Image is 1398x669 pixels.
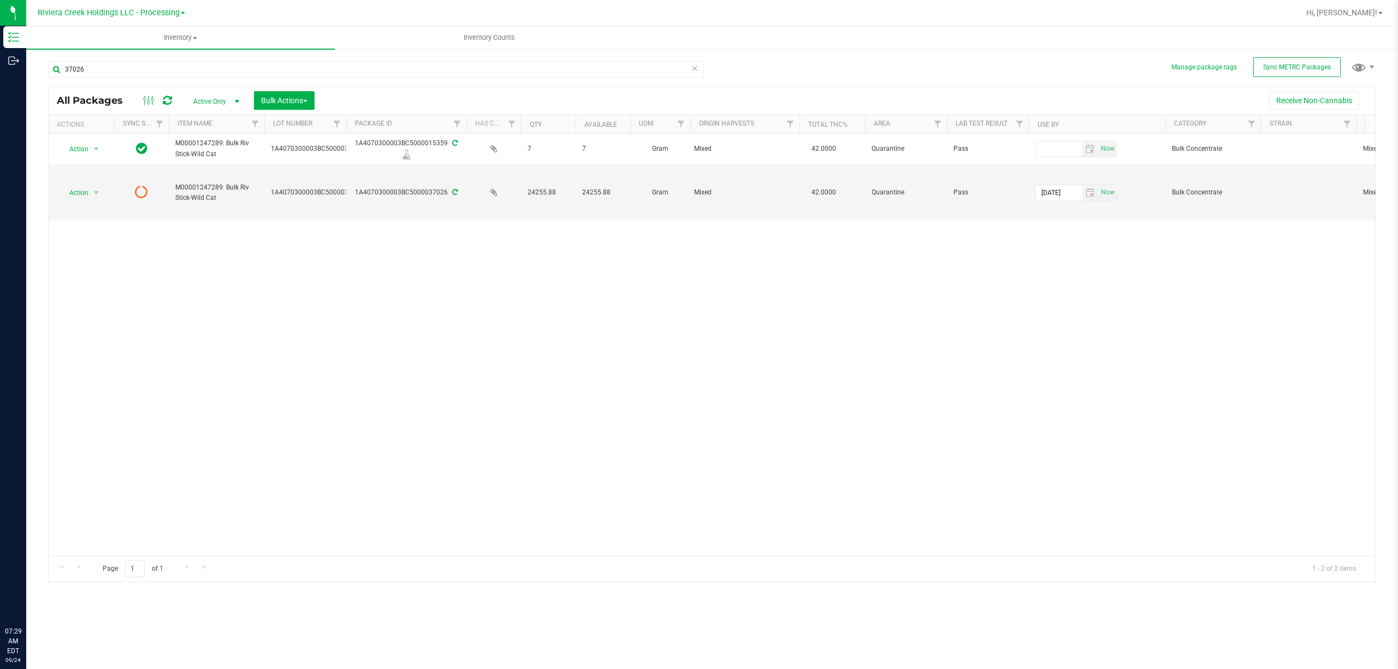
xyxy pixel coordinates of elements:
[956,120,1008,127] a: Lab Test Result
[451,188,458,196] span: Sync from Compliance System
[691,61,698,75] span: Clear
[136,141,147,156] span: In Sync
[639,120,653,127] a: UOM
[345,149,468,159] div: Lab Sample
[1011,115,1029,133] a: Filter
[177,120,212,127] a: Item Name
[1243,115,1261,133] a: Filter
[57,121,110,128] div: Actions
[781,115,799,133] a: Filter
[345,138,468,159] div: 1A4070300003BC5000015359
[125,560,145,577] input: 1
[1082,185,1098,200] span: select
[32,580,45,593] iframe: Resource center unread badge
[1174,120,1206,127] a: Category
[953,144,1022,154] span: Pass
[1253,57,1341,77] button: Sync METRC Packages
[528,144,569,154] span: 7
[90,185,103,200] span: select
[60,185,89,200] span: Action
[1098,141,1117,157] span: Set Current date
[874,120,890,127] a: Area
[38,8,180,17] span: Riviera Creek Holdings LLC - Processing
[1038,121,1059,128] a: Use By
[335,26,643,49] a: Inventory Counts
[1171,63,1237,72] button: Manage package tags
[355,120,392,127] a: Package ID
[584,121,617,128] a: Available
[1098,185,1117,200] span: Set Current date
[1338,115,1356,133] a: Filter
[175,182,258,203] span: M00001247289: Bulk Riv Stick-Wild Cat
[151,115,169,133] a: Filter
[345,187,468,198] div: 1A4070300003BC5000037026
[5,626,21,656] p: 07:29 AM EDT
[328,115,346,133] a: Filter
[530,121,542,128] a: Qty
[246,115,264,133] a: Filter
[694,187,796,198] div: Value 1: Mixed
[123,120,165,127] a: Sync Status
[90,141,103,157] span: select
[953,187,1022,198] span: Pass
[271,144,364,154] span: 1A4070300003BC5000037026
[694,144,796,154] div: Value 1: Mixed
[672,115,690,133] a: Filter
[466,115,521,134] th: Has COA
[1263,63,1331,71] span: Sync METRC Packages
[8,32,19,43] inline-svg: Inventory
[582,144,624,154] span: 7
[872,144,940,154] span: Quarantine
[806,185,842,200] span: 42.0000
[1306,8,1377,17] span: Hi, [PERSON_NAME]!
[271,187,364,198] span: 1A4070300003BC5000037026
[254,91,315,110] button: Bulk Actions
[261,96,307,105] span: Bulk Actions
[806,141,842,157] span: 42.0000
[1172,187,1254,198] span: Bulk Concentrate
[929,115,947,133] a: Filter
[1269,91,1359,110] button: Receive Non-Cannabis
[48,61,704,78] input: Search Package ID, Item Name, SKU, Lot or Part Number...
[637,144,684,154] span: Gram
[57,94,134,106] span: All Packages
[808,121,848,128] a: Total THC%
[8,55,19,66] inline-svg: Outbound
[26,26,335,49] a: Inventory
[1304,560,1365,577] span: 1 - 2 of 2 items
[528,187,569,198] span: 24255.88
[60,141,89,157] span: Action
[1270,120,1292,127] a: Strain
[451,139,458,147] span: Sync from Compliance System
[26,33,335,43] span: Inventory
[175,138,258,159] span: M00001247289: Bulk Riv Stick-Wild Cat
[1082,141,1098,157] span: select
[448,115,466,133] a: Filter
[11,582,44,614] iframe: Resource center
[449,33,530,43] span: Inventory Counts
[273,120,312,127] a: Lot Number
[503,115,521,133] a: Filter
[93,560,172,577] span: Page of 1
[637,187,684,198] span: Gram
[1172,144,1254,154] span: Bulk Concentrate
[872,187,940,198] span: Quarantine
[582,187,624,198] span: 24255.88
[135,185,148,200] span: Pending Sync
[1098,141,1116,157] span: select
[5,656,21,664] p: 09/24
[1098,185,1116,200] span: select
[699,120,754,127] a: Origin Harvests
